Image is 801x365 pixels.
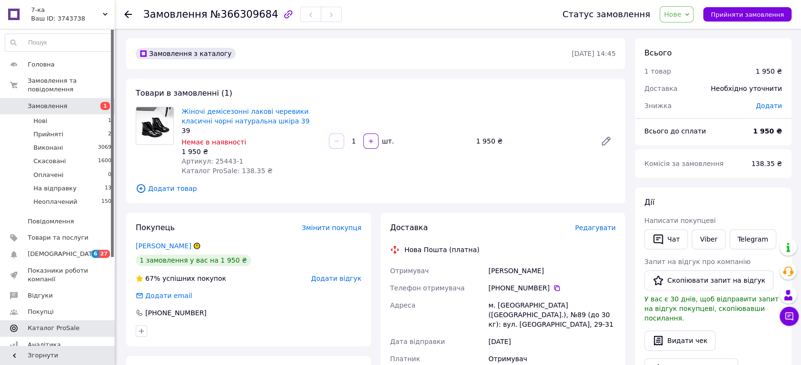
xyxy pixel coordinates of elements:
span: №366309684 [210,9,278,20]
span: Доставка [390,223,428,232]
span: Додати [756,102,782,110]
div: Повернутися назад [124,10,132,19]
span: Виконані [33,144,63,152]
div: Нова Пошта (платна) [402,245,482,254]
a: Viber [692,229,725,249]
span: Додати товар [136,183,616,194]
button: Чат [644,229,688,249]
span: Немає в наявності [182,138,246,146]
div: 1 950 ₴ [472,134,593,148]
span: Замовлення та повідомлення [28,77,115,94]
a: Жіночі демісезонні лакові черевики класичні чорні натуральна шкіра 39 [182,108,310,125]
span: Показники роботи компанії [28,266,88,284]
span: 0 [108,171,111,179]
span: 1 [108,117,111,125]
span: 7-ка [31,6,103,14]
span: 6 [91,250,99,258]
span: Доставка [644,85,677,92]
div: 39 [182,126,321,135]
a: [PERSON_NAME] [136,242,191,250]
div: [PERSON_NAME] [487,262,617,279]
button: Чат з покупцем [779,307,799,326]
time: [DATE] 14:45 [572,50,616,57]
span: Написати покупцеві [644,217,715,224]
span: Прийняти замовлення [711,11,784,18]
b: 1 950 ₴ [753,127,782,135]
div: м. [GEOGRAPHIC_DATA] ([GEOGRAPHIC_DATA].), №89 (до 30 кг): вул. [GEOGRAPHIC_DATA], 29-31 [487,297,617,333]
div: Додати email [135,291,193,300]
span: 1600 [98,157,111,166]
div: Ваш ID: 3743738 [31,14,115,23]
div: шт. [379,136,395,146]
span: 3069 [98,144,111,152]
span: 150 [101,198,111,206]
span: Товари та послуги [28,233,88,242]
span: Всього до сплати [644,127,706,135]
span: Телефон отримувача [390,284,465,292]
span: Каталог ProSale: 138.35 ₴ [182,167,272,175]
button: Прийняти замовлення [703,7,791,22]
div: успішних покупок [136,274,226,283]
span: Отримувач [390,267,429,275]
button: Видати чек [644,331,715,351]
span: Прийняті [33,130,63,139]
img: Жіночі демісезонні лакові черевики класичні чорні натуральна шкіра 39 [136,107,173,144]
span: Повідомлення [28,217,74,226]
a: Telegram [729,229,776,249]
div: Статус замовлення [563,10,650,19]
span: 138.35 ₴ [751,160,782,167]
span: Дата відправки [390,338,445,345]
span: Запит на відгук про компанію [644,258,750,265]
span: Покупці [28,308,54,316]
span: На відправку [33,184,76,193]
span: Скасовані [33,157,66,166]
span: У вас є 30 днів, щоб відправити запит на відгук покупцеві, скопіювавши посилання. [644,295,779,322]
span: Знижка [644,102,671,110]
div: Додати email [144,291,193,300]
span: Замовлення [143,9,207,20]
span: Товари в замовленні (1) [136,88,232,98]
span: Неоплачений [33,198,77,206]
input: Пошук [5,34,112,51]
span: Всього [644,48,671,57]
span: Каталог ProSale [28,324,79,332]
span: Додати відгук [311,275,361,282]
button: Скопіювати запит на відгук [644,270,773,290]
span: Адреса [390,301,415,309]
span: Нові [33,117,47,125]
span: [DEMOGRAPHIC_DATA] [28,250,98,258]
span: 13 [105,184,111,193]
a: Редагувати [596,132,616,151]
span: 27 [99,250,110,258]
span: Комісія за замовлення [644,160,724,167]
span: Редагувати [575,224,616,232]
span: Артикул: 25443-1 [182,157,243,165]
span: 67% [145,275,160,282]
span: Платник [390,355,420,363]
span: Дії [644,198,654,207]
span: Аналітика [28,341,61,349]
div: [PHONE_NUMBER] [488,283,616,293]
div: 1 950 ₴ [182,147,321,156]
span: Нове [664,11,681,18]
div: 1 950 ₴ [756,66,782,76]
div: Необхідно уточнити [705,78,788,99]
span: Головна [28,60,54,69]
span: 2 [108,130,111,139]
div: 1 замовлення у вас на 1 950 ₴ [136,254,251,266]
span: Покупець [136,223,175,232]
span: Оплачені [33,171,64,179]
span: 1 [100,102,110,110]
div: [DATE] [487,333,617,350]
span: Замовлення [28,102,67,111]
div: [PHONE_NUMBER] [144,308,207,318]
span: Відгуки [28,291,53,300]
span: 1 товар [644,67,671,75]
span: Змінити покупця [302,224,361,232]
div: Замовлення з каталогу [136,48,236,59]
